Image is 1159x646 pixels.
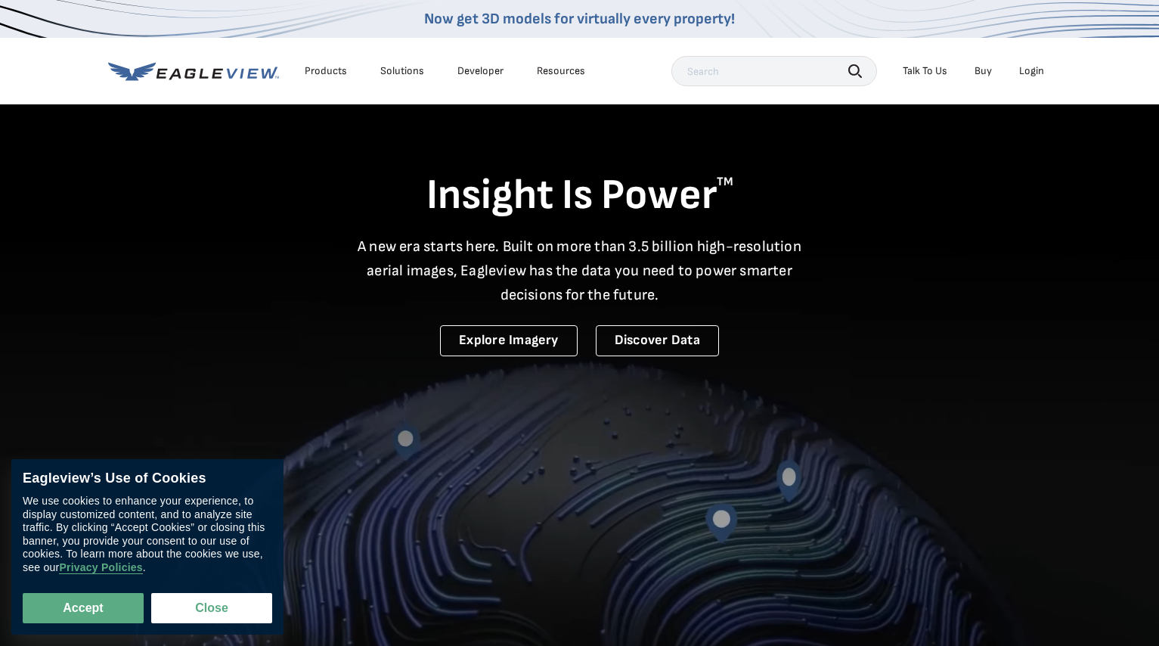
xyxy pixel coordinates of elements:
div: We use cookies to enhance your experience, to display customized content, and to analyze site tra... [23,495,272,574]
a: Now get 3D models for virtually every property! [424,10,735,28]
a: Buy [975,64,992,78]
p: A new era starts here. Built on more than 3.5 billion high-resolution aerial images, Eagleview ha... [349,234,811,307]
div: Talk To Us [903,64,947,78]
a: Explore Imagery [440,325,578,356]
h1: Insight Is Power [108,169,1052,222]
sup: TM [717,175,733,189]
a: Privacy Policies [59,561,142,574]
div: Login [1019,64,1044,78]
input: Search [671,56,877,86]
a: Developer [457,64,504,78]
button: Close [151,593,272,623]
button: Accept [23,593,144,623]
div: Resources [537,64,585,78]
div: Solutions [380,64,424,78]
div: Eagleview’s Use of Cookies [23,471,272,487]
a: Discover Data [596,325,719,356]
div: Products [305,64,347,78]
